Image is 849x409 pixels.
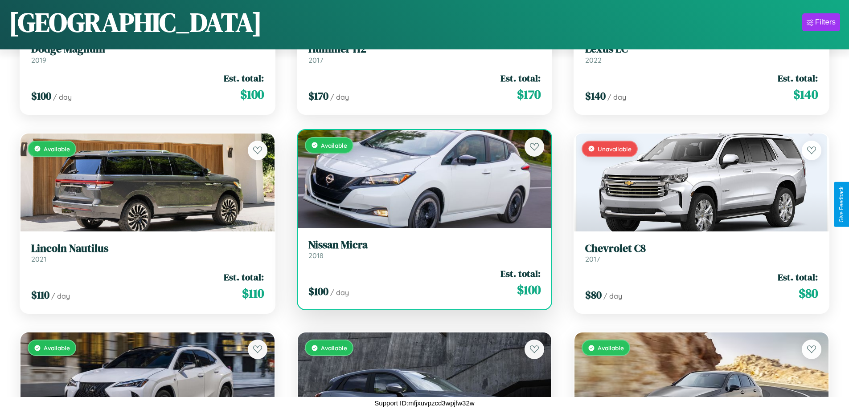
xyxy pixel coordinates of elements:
[224,72,264,85] span: Est. total:
[500,267,541,280] span: Est. total:
[598,145,632,153] span: Unavailable
[585,255,600,263] span: 2017
[607,93,626,101] span: / day
[585,56,602,65] span: 2022
[31,56,46,65] span: 2019
[31,242,264,255] h3: Lincoln Nautilus
[585,242,818,264] a: Chevrolet C82017
[374,397,474,409] p: Support ID: mfjxuvpzcd3wpjfw32w
[31,288,49,302] span: $ 110
[585,43,818,65] a: Lexus LC2022
[778,271,818,283] span: Est. total:
[308,56,323,65] span: 2017
[321,142,347,149] span: Available
[838,186,845,223] div: Give Feedback
[53,93,72,101] span: / day
[802,13,840,31] button: Filters
[815,18,836,27] div: Filters
[330,288,349,297] span: / day
[31,89,51,103] span: $ 100
[308,251,324,260] span: 2018
[799,284,818,302] span: $ 80
[585,288,602,302] span: $ 80
[500,72,541,85] span: Est. total:
[240,85,264,103] span: $ 100
[603,292,622,300] span: / day
[31,255,46,263] span: 2021
[242,284,264,302] span: $ 110
[31,43,264,65] a: Dodge Magnum2019
[517,281,541,299] span: $ 100
[517,85,541,103] span: $ 170
[585,242,818,255] h3: Chevrolet C8
[585,89,606,103] span: $ 140
[308,43,541,56] h3: Hummer H2
[9,4,262,40] h1: [GEOGRAPHIC_DATA]
[778,72,818,85] span: Est. total:
[44,145,70,153] span: Available
[31,43,264,56] h3: Dodge Magnum
[308,284,328,299] span: $ 100
[308,89,328,103] span: $ 170
[330,93,349,101] span: / day
[51,292,70,300] span: / day
[44,344,70,352] span: Available
[598,344,624,352] span: Available
[31,242,264,264] a: Lincoln Nautilus2021
[321,344,347,352] span: Available
[308,239,541,260] a: Nissan Micra2018
[308,43,541,65] a: Hummer H22017
[585,43,818,56] h3: Lexus LC
[308,239,541,251] h3: Nissan Micra
[224,271,264,283] span: Est. total:
[793,85,818,103] span: $ 140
